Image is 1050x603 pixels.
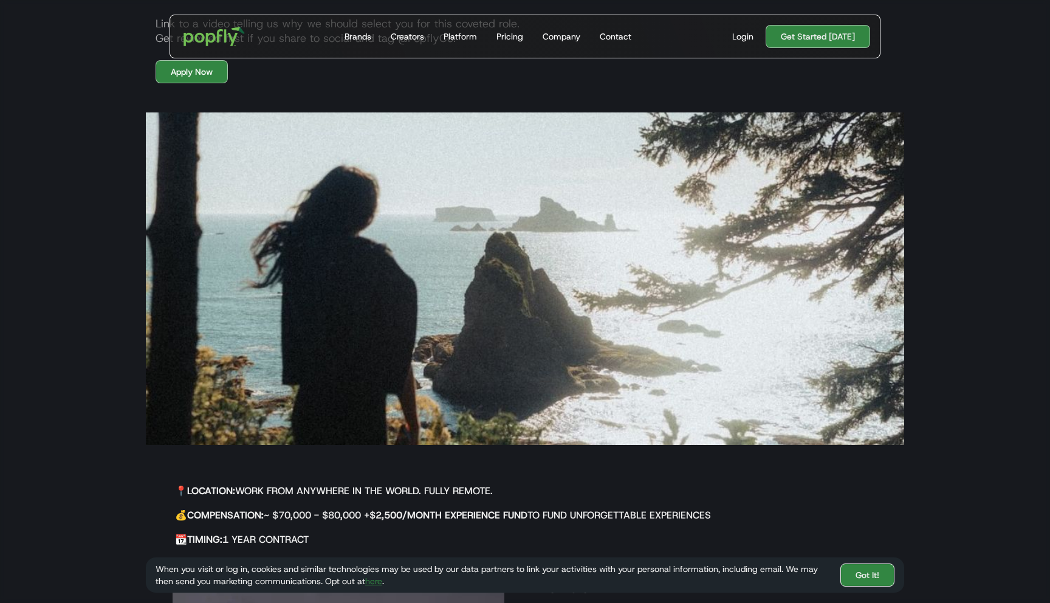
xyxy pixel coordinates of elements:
a: Company [538,15,585,58]
a: Platform [439,15,482,58]
div: Creators [391,30,424,43]
a: Got It! [840,563,894,587]
a: Creators [386,15,429,58]
a: Login [727,30,758,43]
div: Platform [444,30,477,43]
a: Contact [595,15,636,58]
div: Pricing [496,30,523,43]
div: Brands [345,30,371,43]
a: home [175,18,253,55]
a: Get Started [DATE] [766,25,870,48]
div: Login [732,30,753,43]
h5: 📆 1 year contract [175,532,729,547]
strong: $2,500/month Experience Fund [369,509,527,522]
div: When you visit or log in, cookies and similar technologies may be used by our data partners to li... [156,563,831,587]
a: here [365,576,382,587]
strong: Timing: [187,533,222,546]
strong: Location: [187,484,235,497]
a: Pricing [492,15,528,58]
div: Contact [600,30,631,43]
strong: Compensation: [187,509,264,522]
div: Company [543,30,580,43]
h5: 💰 ~ $70,000 - $80,000 + to fund unforgettable experiences [175,508,729,523]
a: Brands [340,15,376,58]
a: Apply Now [156,60,228,83]
h5: 📍 Work from anywhere in the world. Fully remote. [175,484,729,498]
